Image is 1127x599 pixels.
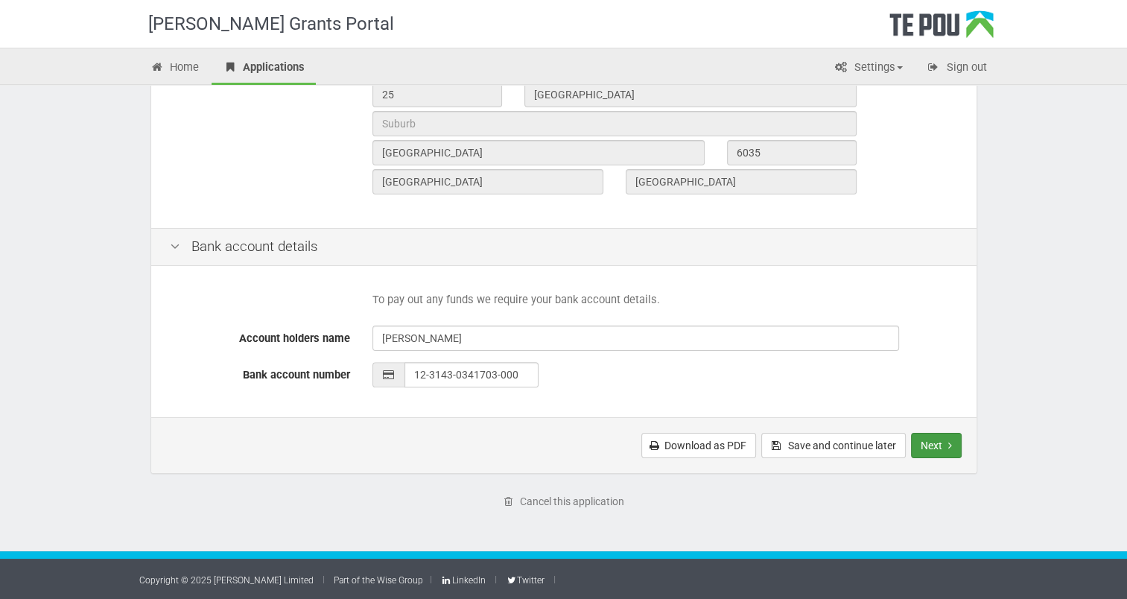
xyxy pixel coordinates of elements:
a: Settings [823,52,914,85]
input: Country [626,169,857,194]
a: Sign out [915,52,998,85]
a: Copyright © 2025 [PERSON_NAME] Limited [139,575,314,586]
div: Bank account details [151,228,977,266]
input: Post code [727,140,857,165]
a: Download as PDF [641,433,756,458]
button: Next step [911,433,962,458]
p: To pay out any funds we require your bank account details. [372,292,958,308]
div: Te Pou Logo [889,10,994,48]
a: Twitter [506,575,545,586]
span: Bank account number [243,368,350,381]
input: City [372,140,705,165]
button: Save and continue later [761,433,906,458]
input: Street number [372,82,502,107]
span: Account holders name [239,332,350,345]
input: Suburb [372,111,857,136]
input: Street [524,82,857,107]
a: Applications [212,52,316,85]
a: Cancel this application [493,489,634,514]
input: State [372,169,603,194]
a: Home [139,52,211,85]
a: LinkedIn [441,575,486,586]
a: Part of the Wise Group [334,575,423,586]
